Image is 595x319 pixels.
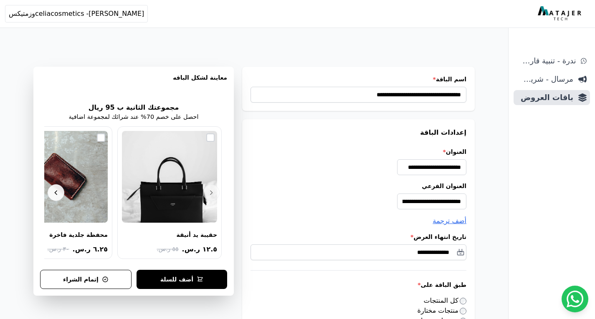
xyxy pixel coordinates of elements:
[538,6,583,21] img: MatajerTech Logo
[73,244,108,254] span: ٦.٢٥ ر.س.
[176,231,217,239] div: حقيبة يد أنيقة
[251,182,466,190] label: العنوان الفرعي
[251,148,466,156] label: العنوان
[49,231,108,239] div: محفظة جلدية فاخرة
[251,75,466,83] label: اسم الباقة
[424,296,467,304] label: كل المنتجات
[251,281,466,289] label: طبق الباقة على
[182,244,217,254] span: ١٢.٥ ر.س.
[251,233,466,241] label: تاريخ انتهاء العرض
[203,184,220,201] button: Previous
[5,5,148,23] button: celiacosmetics -[PERSON_NAME]وزمتيكس
[122,131,217,223] img: حقيبة يد أنيقة
[460,298,466,304] input: كل المنتجات
[40,270,132,289] button: إتمام الشراء
[48,184,64,201] button: Next
[517,55,576,67] span: ندرة - تنبية قارب علي النفاذ
[433,216,466,226] button: أضف ترجمة
[460,308,466,314] input: منتجات مختارة
[40,73,227,92] h3: معاينة لشكل الباقه
[47,245,69,254] span: ٣٠ ر.س.
[251,128,466,138] h3: إعدادات الباقة
[157,245,178,254] span: ٥٥ ر.س.
[418,306,466,314] label: منتجات مختارة
[13,131,108,223] img: محفظة جلدية فاخرة
[517,92,573,103] span: باقات العروض
[69,113,199,122] p: احصل على خصم 70% عند شرائك لمجموعة اضافية
[433,217,466,225] span: أضف ترجمة
[9,9,144,19] span: celiacosmetics -[PERSON_NAME]وزمتيكس
[89,103,179,113] h2: مجموعتك الثانية ب 95 ريال
[137,270,227,289] button: أضف للسلة
[517,73,573,85] span: مرسال - شريط دعاية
